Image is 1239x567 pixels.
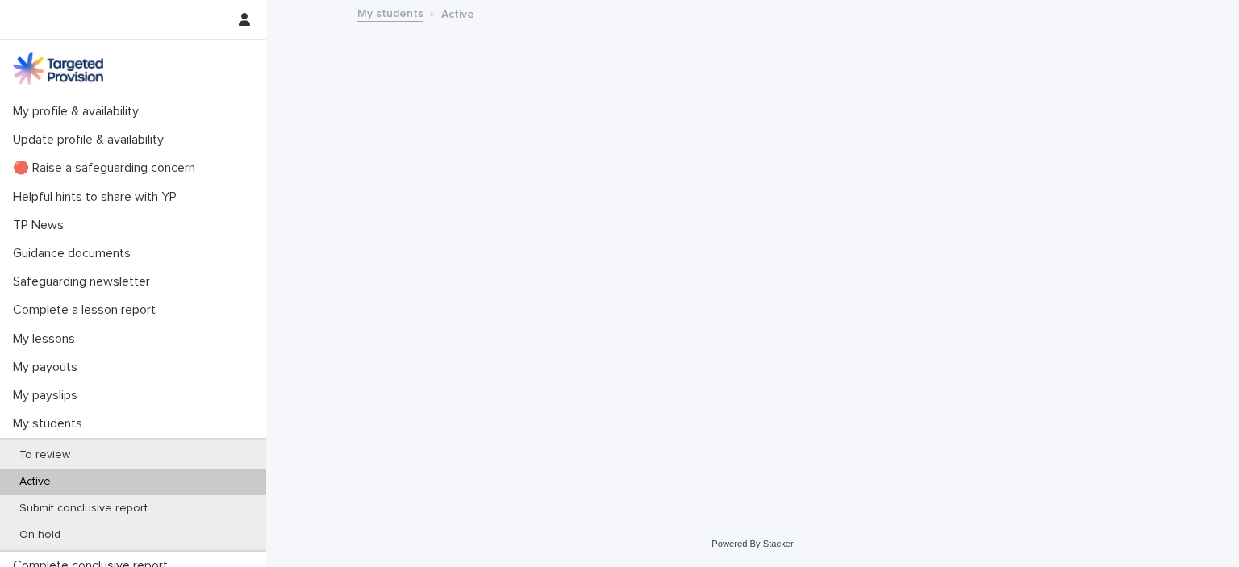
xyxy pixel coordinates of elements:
[6,161,208,176] p: 🔴 Raise a safeguarding concern
[6,190,190,205] p: Helpful hints to share with YP
[6,448,83,462] p: To review
[6,218,77,233] p: TP News
[13,52,103,85] img: M5nRWzHhSzIhMunXDL62
[6,274,163,290] p: Safeguarding newsletter
[711,539,793,548] a: Powered By Stacker
[6,360,90,375] p: My payouts
[6,104,152,119] p: My profile & availability
[6,132,177,148] p: Update profile & availability
[6,502,161,515] p: Submit conclusive report
[6,528,73,542] p: On hold
[441,4,474,22] p: Active
[6,302,169,318] p: Complete a lesson report
[357,3,423,22] a: My students
[6,416,95,432] p: My students
[6,388,90,403] p: My payslips
[6,331,88,347] p: My lessons
[6,246,144,261] p: Guidance documents
[6,475,64,489] p: Active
